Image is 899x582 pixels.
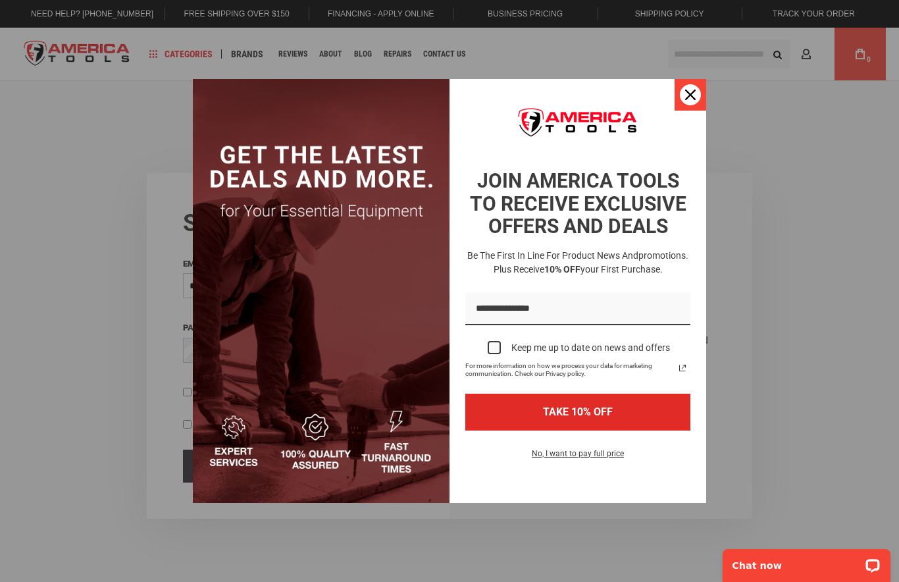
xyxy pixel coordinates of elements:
[714,541,899,582] iframe: LiveChat chat widget
[675,360,690,376] a: Read our Privacy Policy
[465,362,675,378] span: For more information on how we process your data for marketing communication. Check our Privacy p...
[675,360,690,376] svg: link icon
[465,292,690,326] input: Email field
[494,250,689,275] span: promotions. Plus receive your first purchase.
[511,342,670,354] div: Keep me up to date on news and offers
[544,264,580,275] strong: 10% OFF
[470,169,686,238] strong: JOIN AMERICA TOOLS TO RECEIVE EXCLUSIVE OFFERS AND DEALS
[521,446,634,469] button: No, I want to pay full price
[465,394,690,430] button: TAKE 10% OFF
[685,90,696,100] svg: close icon
[675,79,706,111] button: Close
[463,249,693,277] h3: Be the first in line for product news and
